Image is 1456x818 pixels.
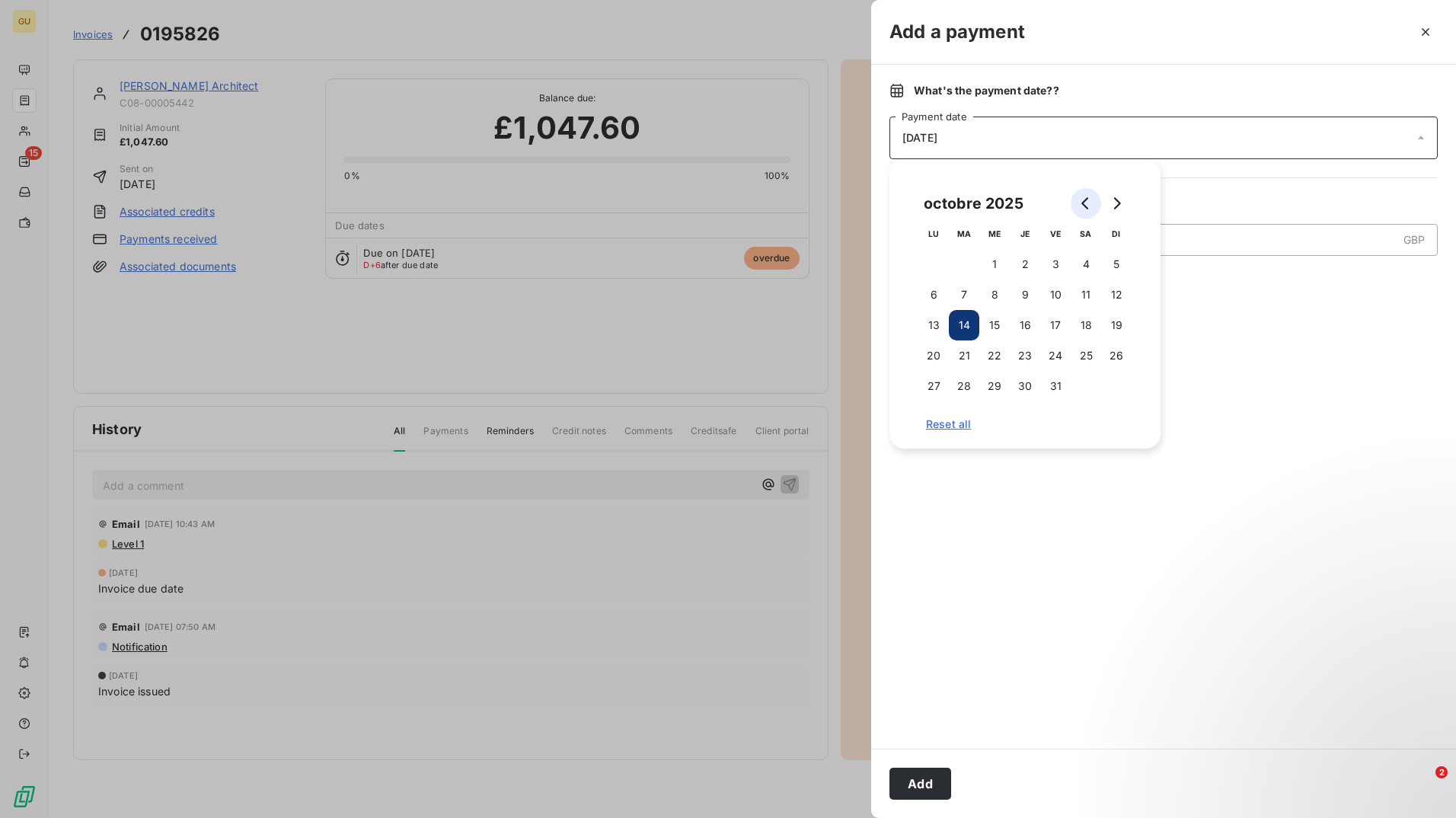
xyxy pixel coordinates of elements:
[918,191,1029,216] div: octobre 2025
[949,340,979,371] button: 21
[1435,766,1448,778] span: 2
[918,371,949,401] button: 27
[1101,280,1132,310] button: 12
[1101,310,1132,340] button: 19
[1010,219,1040,249] th: jeudi
[1071,249,1101,280] button: 4
[1040,310,1071,340] button: 17
[1071,280,1101,310] button: 11
[1071,188,1101,219] button: Go to previous month
[1040,280,1071,310] button: 10
[949,219,979,249] th: mardi
[979,371,1010,401] button: 29
[1101,219,1132,249] th: dimanche
[1071,219,1101,249] th: samedi
[979,340,1010,371] button: 22
[889,268,1438,283] span: New Balance Due:
[979,310,1010,340] button: 15
[1040,340,1071,371] button: 24
[979,219,1010,249] th: mercredi
[914,83,1059,98] span: What's the payment date? ?
[949,280,979,310] button: 7
[1151,670,1456,777] iframe: Intercom notifications message
[1101,188,1132,219] button: Go to next month
[902,132,937,144] span: [DATE]
[1010,280,1040,310] button: 9
[918,280,949,310] button: 6
[1101,249,1132,280] button: 5
[979,280,1010,310] button: 8
[1404,766,1441,803] iframe: Intercom live chat
[926,418,1124,430] span: Reset all
[1010,371,1040,401] button: 30
[1040,371,1071,401] button: 31
[1010,340,1040,371] button: 23
[949,310,979,340] button: 14
[1071,310,1101,340] button: 18
[1010,249,1040,280] button: 2
[918,310,949,340] button: 13
[1040,219,1071,249] th: vendredi
[949,371,979,401] button: 28
[918,219,949,249] th: lundi
[1010,310,1040,340] button: 16
[889,18,1025,46] h3: Add a payment
[889,768,951,800] button: Add
[1071,340,1101,371] button: 25
[1040,249,1071,280] button: 3
[918,340,949,371] button: 20
[1101,340,1132,371] button: 26
[979,249,1010,280] button: 1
